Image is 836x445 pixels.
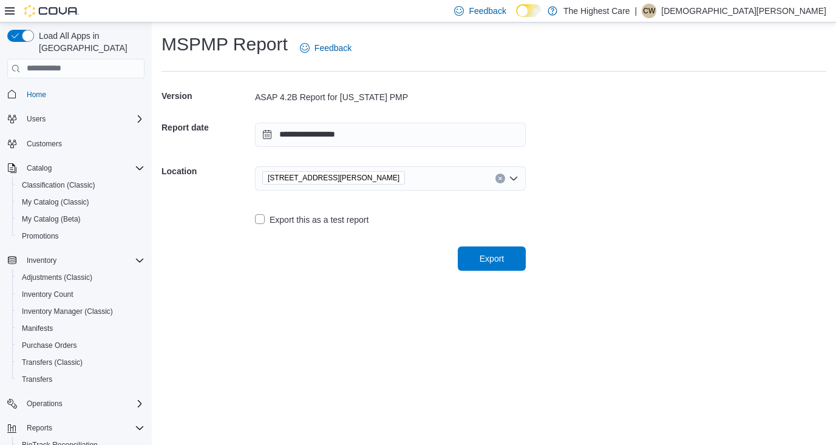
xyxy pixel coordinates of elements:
[458,246,526,271] button: Export
[22,180,95,190] span: Classification (Classic)
[17,229,64,243] a: Promotions
[22,341,77,350] span: Purchase Orders
[255,91,526,103] div: ASAP 4.2B Report for [US_STATE] PMP
[17,287,78,302] a: Inventory Count
[295,36,356,60] a: Feedback
[516,4,542,17] input: Dark Mode
[27,139,62,149] span: Customers
[22,307,113,316] span: Inventory Manager (Classic)
[643,4,655,18] span: CW
[17,321,144,336] span: Manifests
[22,136,144,151] span: Customers
[17,338,82,353] a: Purchase Orders
[161,115,253,140] h5: Report date
[12,269,149,286] button: Adjustments (Classic)
[22,161,144,175] span: Catalog
[410,171,411,186] input: Accessible screen reader label
[2,135,149,152] button: Customers
[2,395,149,412] button: Operations
[22,396,67,411] button: Operations
[12,228,149,245] button: Promotions
[17,304,144,319] span: Inventory Manager (Classic)
[24,5,79,17] img: Cova
[17,355,144,370] span: Transfers (Classic)
[17,372,57,387] a: Transfers
[22,396,144,411] span: Operations
[563,4,630,18] p: The Highest Care
[22,324,53,333] span: Manifests
[17,338,144,353] span: Purchase Orders
[635,4,637,18] p: |
[34,30,144,54] span: Load All Apps in [GEOGRAPHIC_DATA]
[12,211,149,228] button: My Catalog (Beta)
[268,172,399,184] span: [STREET_ADDRESS][PERSON_NAME]
[22,197,89,207] span: My Catalog (Classic)
[17,195,144,209] span: My Catalog (Classic)
[12,303,149,320] button: Inventory Manager (Classic)
[22,112,50,126] button: Users
[262,171,405,185] span: 2 SGT Prentiss Drive
[17,212,144,226] span: My Catalog (Beta)
[509,174,518,183] button: Open list of options
[17,195,94,209] a: My Catalog (Classic)
[17,178,100,192] a: Classification (Classic)
[161,159,253,183] h5: Location
[12,286,149,303] button: Inventory Count
[27,256,56,265] span: Inventory
[17,229,144,243] span: Promotions
[642,4,656,18] div: Christian Wroten
[27,399,63,409] span: Operations
[17,287,144,302] span: Inventory Count
[22,273,92,282] span: Adjustments (Classic)
[27,163,52,173] span: Catalog
[480,253,504,265] span: Export
[17,270,97,285] a: Adjustments (Classic)
[22,137,67,151] a: Customers
[161,84,253,108] h5: Version
[2,110,149,127] button: Users
[255,212,369,227] label: Export this as a test report
[12,337,149,354] button: Purchase Orders
[22,231,59,241] span: Promotions
[2,420,149,437] button: Reports
[314,42,352,54] span: Feedback
[2,86,149,103] button: Home
[22,87,144,102] span: Home
[17,372,144,387] span: Transfers
[22,421,57,435] button: Reports
[469,5,506,17] span: Feedback
[2,160,149,177] button: Catalog
[255,123,526,147] input: Press the down key to open a popover containing a calendar.
[495,174,505,183] button: Clear input
[516,17,517,18] span: Dark Mode
[161,32,288,56] h1: MSPMP Report
[17,212,86,226] a: My Catalog (Beta)
[22,161,56,175] button: Catalog
[17,178,144,192] span: Classification (Classic)
[22,253,144,268] span: Inventory
[12,354,149,371] button: Transfers (Classic)
[17,270,144,285] span: Adjustments (Classic)
[22,358,83,367] span: Transfers (Classic)
[17,321,58,336] a: Manifests
[661,4,826,18] p: [DEMOGRAPHIC_DATA][PERSON_NAME]
[22,375,52,384] span: Transfers
[12,177,149,194] button: Classification (Classic)
[12,371,149,388] button: Transfers
[27,114,46,124] span: Users
[12,194,149,211] button: My Catalog (Classic)
[22,421,144,435] span: Reports
[17,304,118,319] a: Inventory Manager (Classic)
[22,87,51,102] a: Home
[12,320,149,337] button: Manifests
[2,252,149,269] button: Inventory
[22,112,144,126] span: Users
[22,290,73,299] span: Inventory Count
[22,253,61,268] button: Inventory
[17,355,87,370] a: Transfers (Classic)
[27,423,52,433] span: Reports
[22,214,81,224] span: My Catalog (Beta)
[27,90,46,100] span: Home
